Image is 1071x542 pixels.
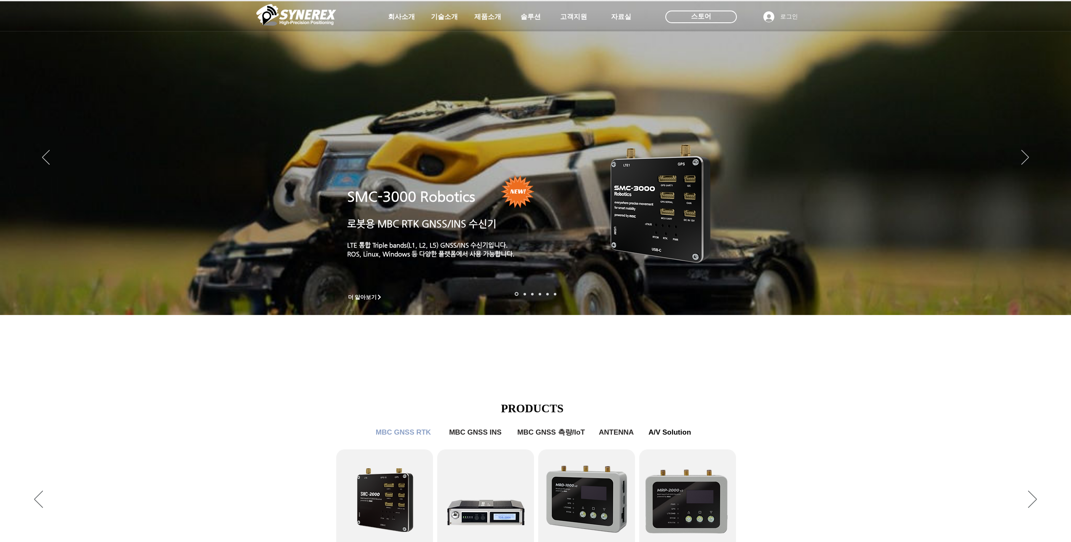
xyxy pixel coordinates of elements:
a: 로봇 [546,293,549,295]
a: ROS, Linux, Windows 등 다양한 플랫폼에서 사용 가능합니다. [347,250,515,257]
span: 스토어 [691,12,711,21]
button: 다음 [1028,491,1037,509]
img: KakaoTalk_20241224_155801212.png [599,132,723,273]
span: 로그인 [777,13,801,21]
div: 스토어 [665,11,737,23]
a: MBC GNSS 측량/IoT [511,424,591,441]
a: 로봇용 MBC RTK GNSS/INS 수신기 [347,218,497,229]
button: 로그인 [757,9,804,25]
span: 솔루션 [521,13,541,21]
a: 자율주행 [539,293,541,295]
a: 로봇- SMC 2000 [515,292,518,296]
span: A/V Solution [648,428,691,437]
img: 씨너렉스_White_simbol_대지 1.png [256,2,336,27]
span: 기술소개 [431,13,458,21]
span: 회사소개 [388,13,415,21]
a: ANTENNA [595,424,638,441]
span: ANTENNA [599,428,634,437]
span: 제품소개 [474,13,501,21]
span: 자료실 [611,13,631,21]
span: 고객지원 [560,13,587,21]
span: MBC GNSS INS [449,428,502,437]
button: 다음 [1021,150,1029,166]
a: 더 알아보기 [344,292,386,302]
span: PRODUCTS [501,402,564,415]
nav: 슬라이드 [512,292,559,296]
span: MBC GNSS 측량/IoT [517,427,585,437]
a: MBC GNSS RTK [370,424,437,441]
a: 고객지원 [553,8,595,25]
a: 솔루션 [510,8,552,25]
button: 이전 [42,150,50,166]
a: 드론 8 - SMC 2000 [524,293,526,295]
a: LTE 통합 Triple bands(L1, L2, L5) GNSS/INS 수신기입니다. [347,241,508,248]
a: MBC GNSS INS [444,424,507,441]
a: 기술소개 [423,8,465,25]
a: 자료실 [600,8,642,25]
a: 측량 IoT [531,293,534,295]
button: 이전 [34,491,43,509]
a: 제품소개 [467,8,509,25]
a: 회사소개 [380,8,423,25]
a: 정밀농업 [554,293,556,295]
a: A/V Solution [643,424,697,441]
span: 더 알아보기 [348,294,377,301]
span: MBC GNSS RTK [376,428,431,437]
a: SMC-3000 Robotics [347,189,475,205]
